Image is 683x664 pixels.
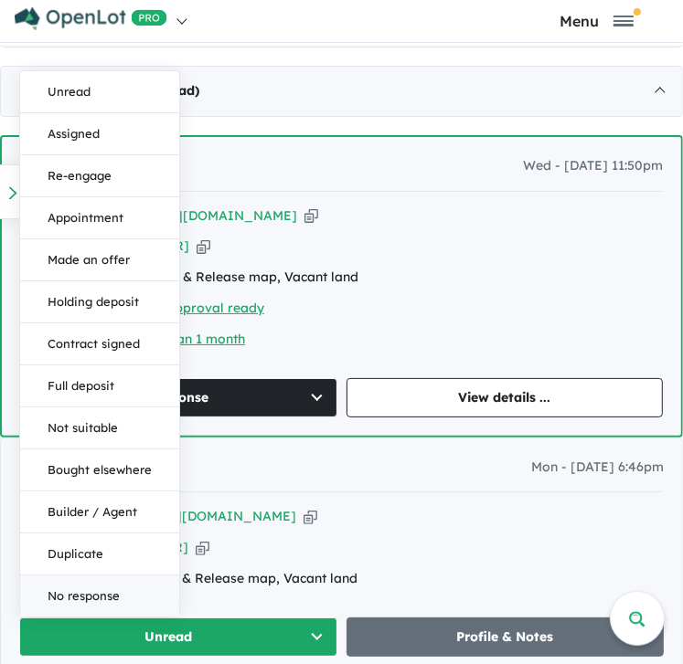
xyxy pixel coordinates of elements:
div: Unread [19,70,180,617]
button: Not suitable [20,407,179,449]
a: Profile & Notes [347,617,665,657]
button: Holding deposit [20,281,179,323]
button: Bought elsewhere [20,449,179,491]
button: Copy [304,206,318,226]
button: Copy [304,507,317,526]
div: | [20,329,663,351]
img: Openlot PRO Logo White [15,7,167,30]
div: Price-list & Release map, Vacant land [19,568,664,590]
a: Pre-approval ready [140,300,264,316]
button: Copy [196,538,209,557]
button: Copy [197,237,210,256]
button: Builder / Agent [20,491,179,533]
button: Made an offer [20,239,179,281]
span: Mon - [DATE] 6:46pm [531,457,664,479]
button: No response [20,575,179,617]
div: Price-list & Release map, Vacant land [20,267,663,289]
a: View details ... [347,378,664,417]
button: Toggle navigation [515,12,678,29]
button: Full deposit [20,365,179,407]
button: Appointment [20,197,179,239]
button: Unread [19,617,337,657]
button: Duplicate [20,533,179,575]
button: Contract signed [20,323,179,365]
a: Less than 1 month [133,331,245,347]
button: Unread [20,71,179,113]
button: Assigned [20,113,179,155]
span: Wed - [DATE] 11:50pm [523,155,663,177]
button: Re-engage [20,155,179,197]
